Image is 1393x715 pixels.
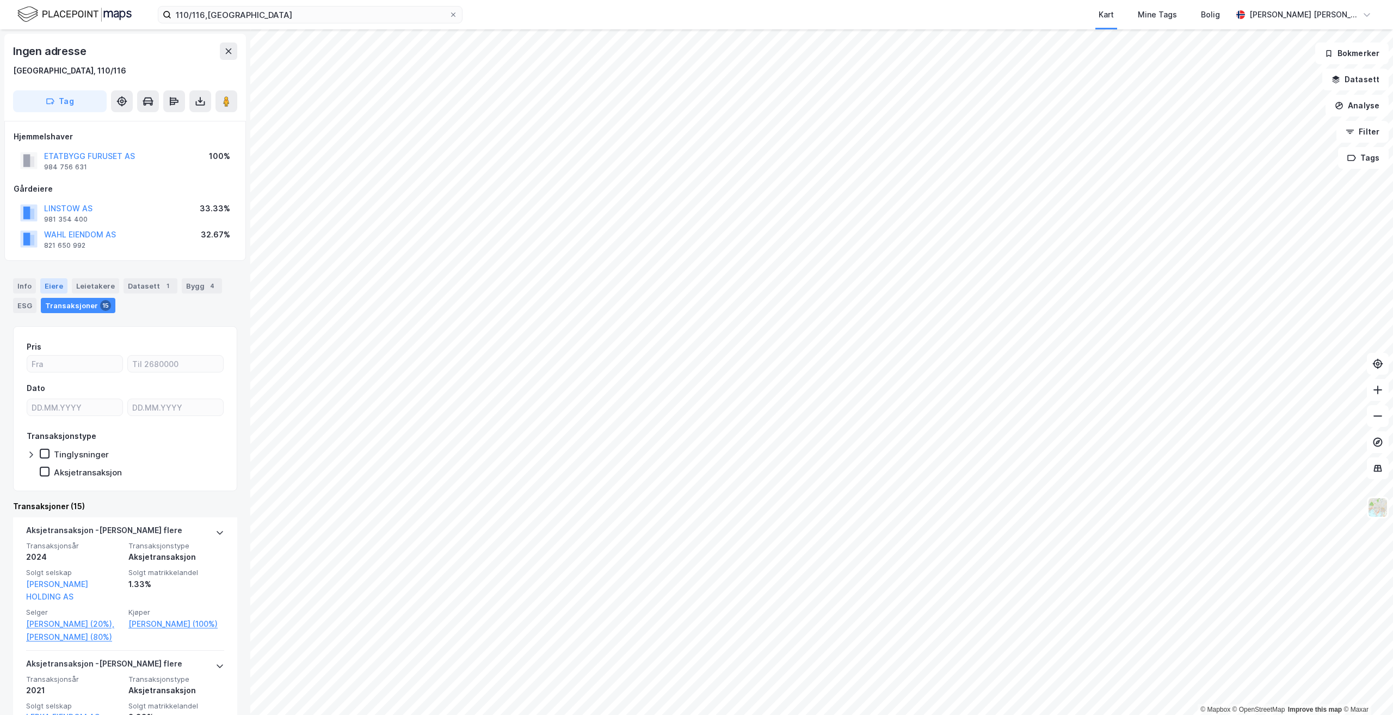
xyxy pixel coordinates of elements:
[27,430,96,443] div: Transaksjonstype
[26,524,182,541] div: Aksjetransaksjon - [PERSON_NAME] flere
[13,278,36,294] div: Info
[54,449,109,460] div: Tinglysninger
[128,356,223,372] input: Til 2680000
[128,701,224,711] span: Solgt matrikkelandel
[27,340,41,353] div: Pris
[13,64,126,77] div: [GEOGRAPHIC_DATA], 110/116
[26,541,122,551] span: Transaksjonsår
[100,300,111,311] div: 15
[13,500,237,513] div: Transaksjoner (15)
[182,278,222,294] div: Bygg
[1138,8,1177,21] div: Mine Tags
[13,90,107,112] button: Tag
[1339,663,1393,715] iframe: Chat Widget
[26,684,122,697] div: 2021
[128,399,223,415] input: DD.MM.YYYY
[1338,147,1389,169] button: Tags
[14,182,237,195] div: Gårdeiere
[1200,706,1230,713] a: Mapbox
[26,657,182,675] div: Aksjetransaksjon - [PERSON_NAME] flere
[207,280,218,291] div: 4
[1322,69,1389,90] button: Datasett
[1232,706,1285,713] a: OpenStreetMap
[1339,663,1393,715] div: Kontrollprogram for chat
[1336,121,1389,143] button: Filter
[26,675,122,684] span: Transaksjonsår
[128,551,224,564] div: Aksjetransaksjon
[44,163,87,172] div: 984 756 631
[200,202,230,215] div: 33.33%
[27,382,45,395] div: Dato
[13,298,36,313] div: ESG
[201,228,230,241] div: 32.67%
[13,42,88,60] div: Ingen adresse
[128,568,224,577] span: Solgt matrikkelandel
[72,278,119,294] div: Leietakere
[1326,95,1389,117] button: Analyse
[26,579,88,602] a: [PERSON_NAME] HOLDING AS
[124,278,177,294] div: Datasett
[41,298,115,313] div: Transaksjoner
[17,5,132,24] img: logo.f888ab2527a4732fd821a326f86c7f29.svg
[162,280,173,291] div: 1
[40,278,67,294] div: Eiere
[128,618,224,631] a: [PERSON_NAME] (100%)
[26,608,122,617] span: Selger
[1315,42,1389,64] button: Bokmerker
[26,701,122,711] span: Solgt selskap
[1288,706,1342,713] a: Improve this map
[171,7,449,23] input: Søk på adresse, matrikkel, gårdeiere, leietakere eller personer
[1201,8,1220,21] div: Bolig
[128,675,224,684] span: Transaksjonstype
[27,399,122,415] input: DD.MM.YYYY
[128,578,224,591] div: 1.33%
[44,215,88,224] div: 981 354 400
[44,241,85,250] div: 821 650 992
[26,631,122,644] a: [PERSON_NAME] (80%)
[14,130,237,143] div: Hjemmelshaver
[128,608,224,617] span: Kjøper
[1367,497,1388,518] img: Z
[26,618,122,631] a: [PERSON_NAME] (20%),
[209,150,230,163] div: 100%
[128,541,224,551] span: Transaksjonstype
[54,467,122,478] div: Aksjetransaksjon
[1249,8,1358,21] div: [PERSON_NAME] [PERSON_NAME] Blankvoll Elveheim
[26,551,122,564] div: 2024
[128,684,224,697] div: Aksjetransaksjon
[26,568,122,577] span: Solgt selskap
[27,356,122,372] input: Fra
[1099,8,1114,21] div: Kart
